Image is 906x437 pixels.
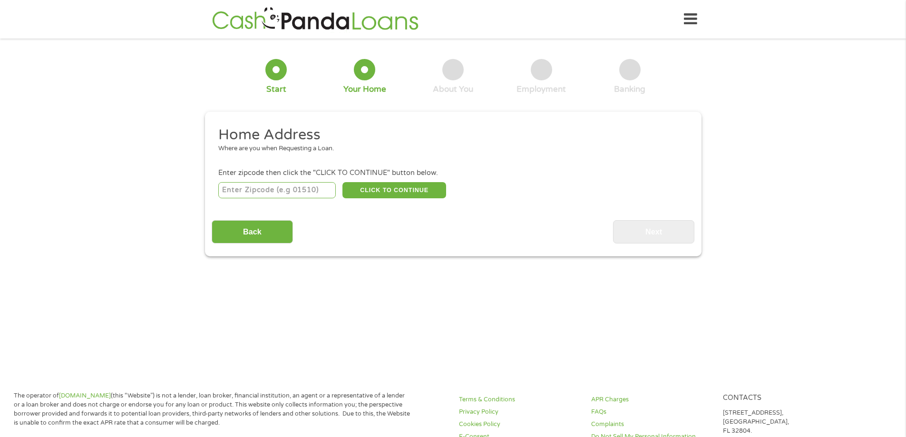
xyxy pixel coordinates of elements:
[343,84,386,95] div: Your Home
[342,182,446,198] button: CLICK TO CONTINUE
[218,168,687,178] div: Enter zipcode then click the "CLICK TO CONTINUE" button below.
[433,84,473,95] div: About You
[613,220,694,243] input: Next
[516,84,566,95] div: Employment
[266,84,286,95] div: Start
[59,392,111,399] a: [DOMAIN_NAME]
[459,420,580,429] a: Cookies Policy
[459,408,580,417] a: Privacy Policy
[459,395,580,404] a: Terms & Conditions
[614,84,645,95] div: Banking
[591,408,712,417] a: FAQs
[591,395,712,404] a: APR Charges
[212,220,293,243] input: Back
[218,182,336,198] input: Enter Zipcode (e.g 01510)
[218,126,681,145] h2: Home Address
[14,391,410,427] p: The operator of (this “Website”) is not a lender, loan broker, financial institution, an agent or...
[723,394,844,403] h4: Contacts
[723,408,844,436] p: [STREET_ADDRESS], [GEOGRAPHIC_DATA], FL 32804.
[218,144,681,154] div: Where are you when Requesting a Loan.
[209,6,421,33] img: GetLoanNow Logo
[591,420,712,429] a: Complaints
